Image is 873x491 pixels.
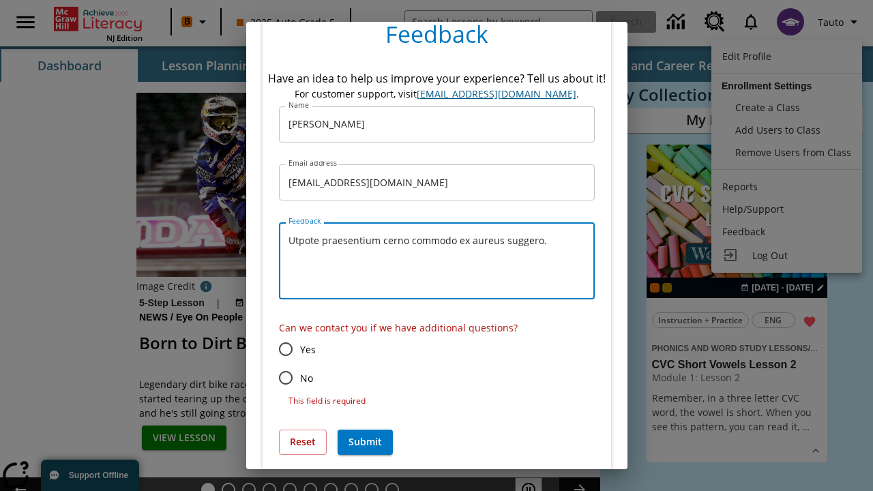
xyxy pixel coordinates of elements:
label: Name [288,100,309,110]
label: Email address [288,158,337,168]
span: Yes [300,342,316,357]
span: No [300,371,313,385]
button: Reset [279,430,327,455]
div: For customer support, visit . [268,87,606,101]
button: Submit [338,430,393,455]
div: Have an idea to help us improve your experience? Tell us about it! [268,70,606,87]
a: support, will open in new browser tab [417,87,576,100]
label: Feedback [288,216,321,226]
div: contact-permission [279,335,595,392]
h4: Feedback [263,9,611,65]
